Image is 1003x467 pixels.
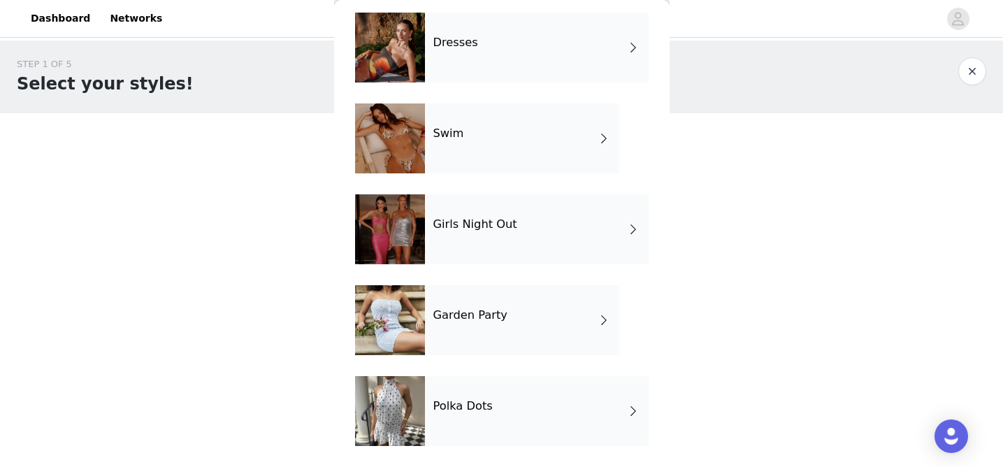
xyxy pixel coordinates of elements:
[433,218,517,231] h4: Girls Night Out
[433,36,478,49] h4: Dresses
[101,3,171,34] a: Networks
[951,8,965,30] div: avatar
[433,127,464,140] h4: Swim
[22,3,99,34] a: Dashboard
[935,419,968,453] div: Open Intercom Messenger
[17,71,194,96] h1: Select your styles!
[433,400,493,412] h4: Polka Dots
[17,57,194,71] div: STEP 1 OF 5
[433,309,507,322] h4: Garden Party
